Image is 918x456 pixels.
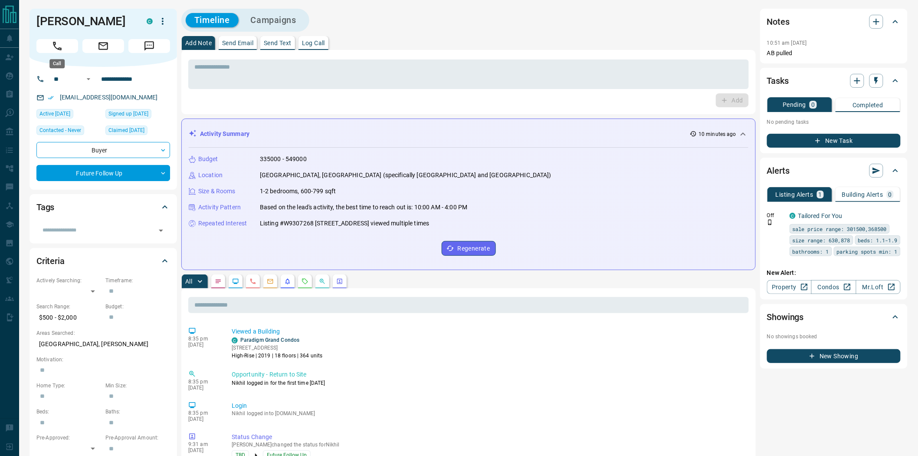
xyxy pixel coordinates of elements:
p: [DATE] [188,385,219,391]
p: 1 [819,192,822,198]
h2: Criteria [36,254,65,268]
p: [GEOGRAPHIC_DATA], [PERSON_NAME] [36,337,170,351]
p: Activity Summary [200,129,249,139]
p: Location [198,171,223,180]
p: Log Call [302,40,325,46]
p: Listing #W9307268 [STREET_ADDRESS] viewed multiple times [260,219,429,228]
p: Activity Pattern [198,203,241,212]
p: Completed [852,102,883,108]
div: Sun Aug 03 2025 [36,109,101,121]
p: Status Change [232,433,745,442]
div: Criteria [36,251,170,271]
span: Message [128,39,170,53]
p: 10 minutes ago [698,130,736,138]
button: New Task [767,134,901,148]
h2: Tasks [767,74,789,88]
p: High-Rise | 2019 | 18 floors | 364 units [232,352,323,360]
p: Building Alerts [842,192,883,198]
p: Send Email [222,40,253,46]
p: 8:35 pm [188,410,219,416]
p: Areas Searched: [36,329,170,337]
svg: Agent Actions [336,278,343,285]
svg: Requests [302,278,308,285]
p: 335000 - 549000 [260,155,307,164]
p: 0 [888,192,892,198]
p: Home Type: [36,382,101,390]
p: 9:31 am [188,441,219,447]
p: Pending [783,102,806,108]
h2: Alerts [767,164,790,178]
h1: [PERSON_NAME] [36,14,134,28]
svg: Emails [267,278,274,285]
p: New Alert: [767,268,901,278]
span: parking spots min: 1 [837,247,898,256]
p: Viewed a Building [232,327,745,336]
a: [EMAIL_ADDRESS][DOMAIN_NAME] [60,94,158,101]
div: Call [49,59,65,68]
p: Nikhil logged into [DOMAIN_NAME] [232,410,745,416]
p: [DATE] [188,447,219,453]
div: condos.ca [790,213,796,219]
div: Future Follow Up [36,165,170,181]
p: Baths: [105,408,170,416]
p: Nikhil logged in for the first time [DATE] [232,379,745,387]
p: Opportunity - Return to Site [232,370,745,379]
p: Add Note [185,40,212,46]
p: Repeated Interest [198,219,247,228]
span: Claimed [DATE] [108,126,144,135]
span: Signed up [DATE] [108,109,148,118]
div: Mon Sep 09 2024 [105,126,170,138]
p: Timeframe: [105,277,170,284]
p: 8:35 pm [188,336,219,342]
span: beds: 1.1-1.9 [858,236,898,245]
p: 1-2 bedrooms, 600-799 sqft [260,187,336,196]
button: Open [83,74,94,84]
button: Open [155,225,167,237]
p: $500 - $2,000 [36,311,101,325]
a: Tailored For You [798,212,843,219]
button: New Showing [767,349,901,363]
p: 0 [811,102,815,108]
p: Send Text [264,40,292,46]
p: Search Range: [36,303,101,311]
p: Size & Rooms [198,187,236,196]
svg: Notes [215,278,222,285]
p: Actively Searching: [36,277,101,284]
p: [GEOGRAPHIC_DATA], [GEOGRAPHIC_DATA] (specifically [GEOGRAPHIC_DATA] and [GEOGRAPHIC_DATA]) [260,171,551,180]
h2: Tags [36,200,54,214]
span: Active [DATE] [39,109,70,118]
button: Timeline [186,13,239,27]
p: Budget [198,155,218,164]
div: Notes [767,11,901,32]
div: Showings [767,307,901,327]
a: Condos [811,280,856,294]
p: Motivation: [36,356,170,363]
p: Pre-Approval Amount: [105,434,170,442]
span: Call [36,39,78,53]
button: Regenerate [442,241,496,256]
p: Pre-Approved: [36,434,101,442]
span: sale price range: 301500,368500 [793,225,887,233]
p: No pending tasks [767,116,901,129]
div: Buyer [36,142,170,158]
p: Listing Alerts [776,192,813,198]
p: No showings booked [767,333,901,340]
div: Tasks [767,70,901,91]
svg: Opportunities [319,278,326,285]
svg: Push Notification Only [767,219,773,225]
span: Email [82,39,124,53]
p: Off [767,211,784,219]
p: 10:51 am [DATE] [767,40,807,46]
p: [DATE] [188,416,219,422]
svg: Email Verified [48,95,54,101]
h2: Notes [767,15,790,29]
svg: Listing Alerts [284,278,291,285]
p: Min Size: [105,382,170,390]
a: Property [767,280,812,294]
p: Budget: [105,303,170,311]
span: Contacted - Never [39,126,81,135]
h2: Showings [767,310,804,324]
span: bathrooms: 1 [793,247,829,256]
p: All [185,278,192,284]
span: size range: 630,878 [793,236,850,245]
